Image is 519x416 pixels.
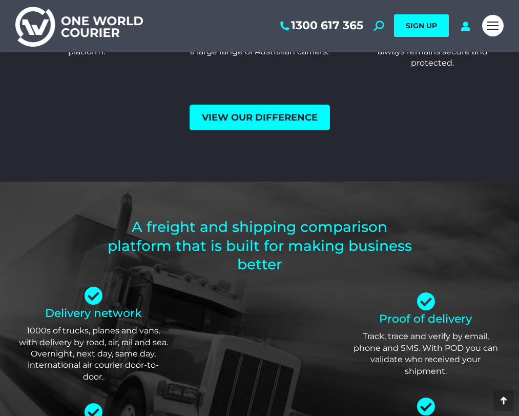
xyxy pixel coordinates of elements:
[406,21,437,30] span: SIGN UP
[45,306,142,320] span: Delivery network
[190,105,330,130] a: View our difference
[18,325,169,383] p: 1000s of trucks, planes and vans, with delivery by road, air, rail and sea. Overnight, next day, ...
[106,217,413,273] h2: A freight and shipping comparison platform that is built for making business better
[278,19,363,32] a: 1300 617 365
[350,331,501,377] p: Track, trace and verify by email, phone and SMS. With POD you can validate who received your ship...
[482,15,504,36] a: Mobile menu icon
[394,14,449,37] a: SIGN UP
[379,312,472,326] span: Proof of delivery
[15,5,143,47] img: One World Courier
